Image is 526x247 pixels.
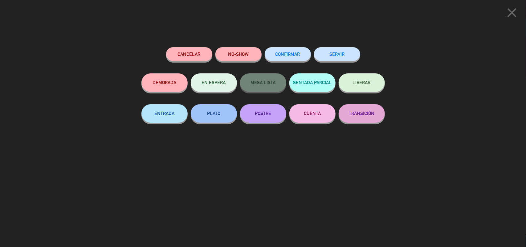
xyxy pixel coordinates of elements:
button: TRANSICIÓN [339,104,385,123]
i: close [504,5,520,20]
button: SENTADA PARCIAL [289,73,336,92]
button: Cancelar [166,47,212,61]
button: LIBERAR [339,73,385,92]
button: NO-SHOW [215,47,262,61]
button: POSTRE [240,104,286,123]
button: CUENTA [289,104,336,123]
button: CONFIRMAR [265,47,311,61]
span: LIBERAR [353,80,371,85]
button: PLATO [191,104,237,123]
button: ENTRADA [141,104,188,123]
button: SERVIR [314,47,360,61]
span: CONFIRMAR [275,51,300,57]
button: close [502,5,521,23]
button: MESA LISTA [240,73,286,92]
button: EN ESPERA [191,73,237,92]
button: DEMORADA [141,73,188,92]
